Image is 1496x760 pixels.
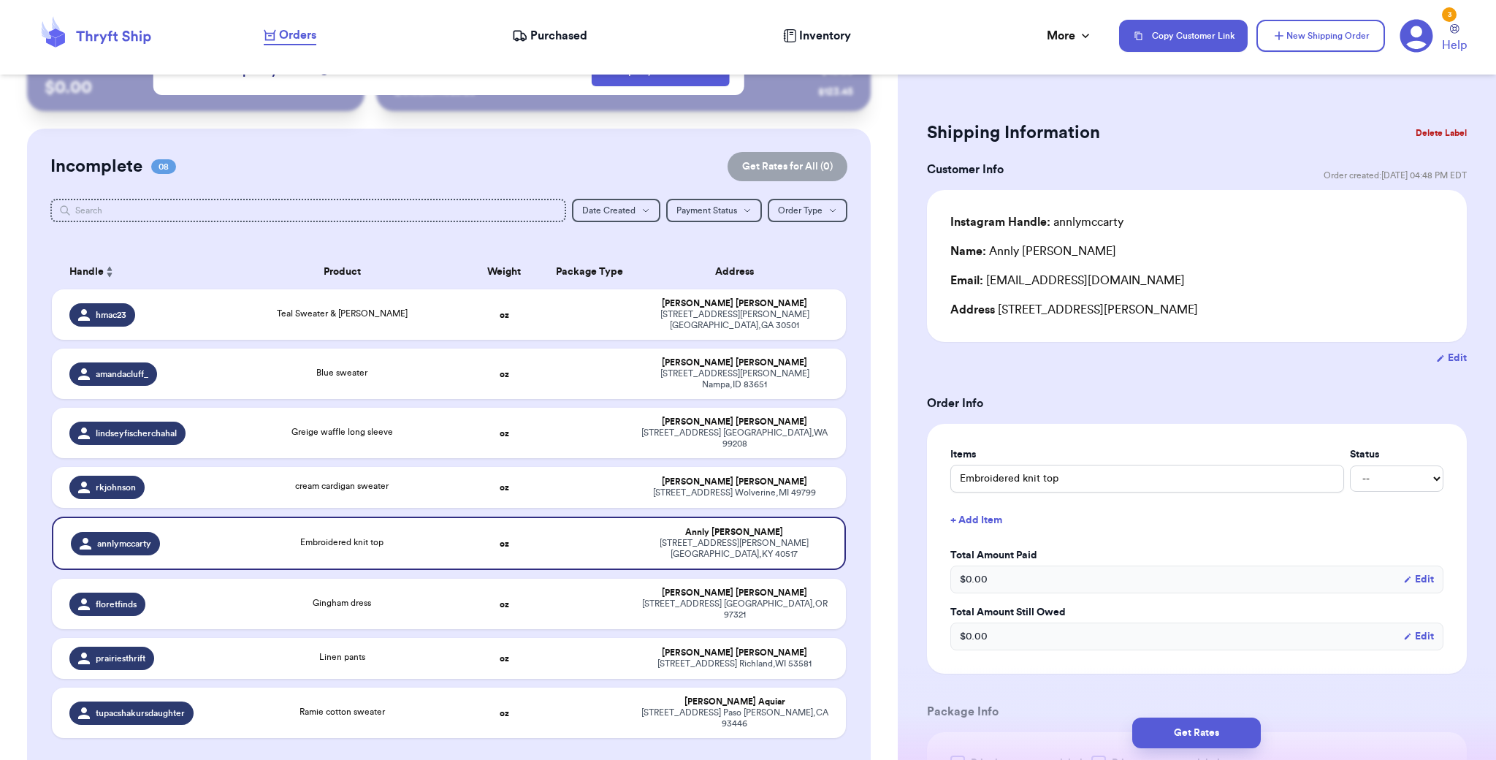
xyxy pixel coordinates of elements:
[96,368,148,380] span: amandacluff_
[778,206,823,215] span: Order Type
[666,199,762,222] button: Payment Status
[1442,7,1457,22] div: 3
[151,159,176,174] span: 08
[1410,117,1473,149] button: Delete Label
[641,368,828,390] div: [STREET_ADDRESS][PERSON_NAME] Nampa , ID 83651
[97,538,151,550] span: annlymccarty
[641,598,828,620] div: [STREET_ADDRESS] [GEOGRAPHIC_DATA] , OR 97321
[500,539,509,548] strong: oz
[641,427,828,449] div: [STREET_ADDRESS] [GEOGRAPHIC_DATA] , WA 99208
[927,395,1467,412] h3: Order Info
[104,263,115,281] button: Sort ascending
[1403,629,1434,644] button: Edit
[950,301,1443,319] div: [STREET_ADDRESS][PERSON_NAME]
[500,370,509,379] strong: oz
[316,368,367,377] span: Blue sweater
[572,199,660,222] button: Date Created
[1442,37,1467,54] span: Help
[582,206,636,215] span: Date Created
[319,653,365,661] span: Linen pants
[783,27,851,45] a: Inventory
[500,311,509,319] strong: oz
[950,243,1116,260] div: Annly [PERSON_NAME]
[641,658,828,669] div: [STREET_ADDRESS] Richland , WI 53581
[927,121,1100,145] h2: Shipping Information
[768,199,847,222] button: Order Type
[641,588,828,598] div: [PERSON_NAME] [PERSON_NAME]
[264,26,316,45] a: Orders
[1047,27,1093,45] div: More
[676,206,737,215] span: Payment Status
[69,265,104,280] span: Handle
[799,27,851,45] span: Inventory
[500,483,509,492] strong: oz
[291,427,393,436] span: Greige waffle long sleeve
[950,275,983,286] span: Email:
[927,161,1004,178] h3: Customer Info
[299,707,385,716] span: Ramie cotton sweater
[950,272,1443,289] div: [EMAIL_ADDRESS][DOMAIN_NAME]
[277,309,408,318] span: Teal Sweater & [PERSON_NAME]
[1324,170,1467,181] span: Order created: [DATE] 04:48 PM EDT
[313,598,371,607] span: Gingham dress
[530,27,587,45] span: Purchased
[1442,24,1467,54] a: Help
[96,598,137,610] span: floretfinds
[641,647,828,658] div: [PERSON_NAME] [PERSON_NAME]
[223,254,462,289] th: Product
[512,27,587,45] a: Purchased
[960,629,988,644] span: $ 0.00
[1436,351,1467,365] button: Edit
[295,482,389,490] span: cream cardigan sweater
[96,653,145,664] span: prairiesthrift
[45,76,347,99] p: $ 0.00
[279,26,316,44] span: Orders
[641,298,828,309] div: [PERSON_NAME] [PERSON_NAME]
[641,696,828,707] div: [PERSON_NAME] Aquiar
[1132,718,1261,748] button: Get Rates
[50,199,566,222] input: Search
[818,85,853,99] div: $ 123.45
[927,703,1467,721] h3: Package Info
[500,709,509,718] strong: oz
[950,246,986,257] span: Name:
[500,429,509,438] strong: oz
[641,309,828,331] div: [STREET_ADDRESS][PERSON_NAME] [GEOGRAPHIC_DATA] , GA 30501
[500,600,509,609] strong: oz
[950,304,995,316] span: Address
[950,213,1123,231] div: annlymccarty
[641,357,828,368] div: [PERSON_NAME] [PERSON_NAME]
[96,707,185,719] span: tupacshakursdaughter
[500,654,509,663] strong: oz
[728,152,847,181] button: Get Rates for All (0)
[1350,447,1443,462] label: Status
[641,527,827,538] div: Annly [PERSON_NAME]
[96,309,126,321] span: hmac23
[950,605,1443,620] label: Total Amount Still Owed
[547,254,633,289] th: Package Type
[960,572,988,587] span: $ 0.00
[1400,19,1433,53] a: 3
[96,482,136,493] span: rkjohnson
[96,427,177,439] span: lindseyfischerchahal
[633,254,846,289] th: Address
[641,417,828,427] div: [PERSON_NAME] [PERSON_NAME]
[950,548,1443,563] label: Total Amount Paid
[641,487,828,498] div: [STREET_ADDRESS] Wolverine , MI 49799
[641,538,827,560] div: [STREET_ADDRESS][PERSON_NAME] [GEOGRAPHIC_DATA] , KY 40517
[300,538,383,547] span: Embroidered knit top
[50,155,142,178] h2: Incomplete
[950,447,1344,462] label: Items
[950,216,1050,228] span: Instagram Handle:
[1403,572,1434,587] button: Edit
[641,476,828,487] div: [PERSON_NAME] [PERSON_NAME]
[1119,20,1248,52] button: Copy Customer Link
[1256,20,1385,52] button: New Shipping Order
[462,254,547,289] th: Weight
[944,504,1449,536] button: + Add Item
[641,707,828,729] div: [STREET_ADDRESS] Paso [PERSON_NAME] , CA 93446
